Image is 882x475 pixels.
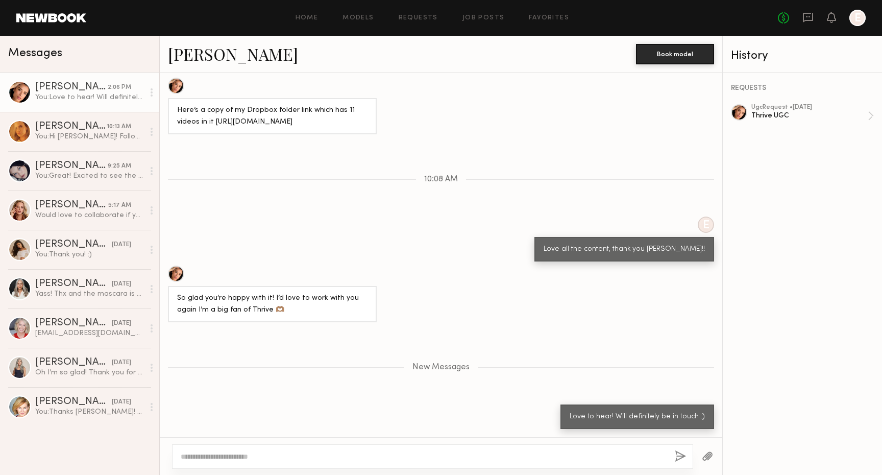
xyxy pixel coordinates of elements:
div: [DATE] [112,397,131,407]
div: [PERSON_NAME] [35,240,112,250]
div: You: Thanks [PERSON_NAME]! And agree your eyes look amazing with Thrive!! [35,407,144,417]
div: Would love to collaborate if you’re still looking [35,210,144,220]
div: Thrive UGC [751,111,868,121]
a: Book model [636,49,714,58]
div: [DATE] [112,358,131,368]
div: [PERSON_NAME] [35,82,108,92]
a: Favorites [529,15,569,21]
div: [PERSON_NAME] [35,200,108,210]
div: 5:17 AM [108,201,131,210]
div: REQUESTS [731,85,874,92]
div: You: Love to hear! Will definitely be in touch :) [35,92,144,102]
div: [PERSON_NAME] [35,161,108,171]
a: Models [342,15,374,21]
div: [EMAIL_ADDRESS][DOMAIN_NAME] [35,328,144,338]
div: So glad you’re happy with it! I’d love to work with you again I’m a big fan of Thrive 🫶🏽 [177,293,367,316]
div: You: Hi [PERSON_NAME]! Following up on the edits requested. LMK if you have any questions! [35,132,144,141]
span: Messages [8,47,62,59]
div: Oh I’m so glad! Thank you for the opportunity. I look forward to the next one. [35,368,144,377]
div: ugc Request • [DATE] [751,104,868,111]
a: E [849,10,866,26]
a: [PERSON_NAME] [168,43,298,65]
a: ugcRequest •[DATE]Thrive UGC [751,104,874,128]
div: Love to hear! Will definitely be in touch :) [570,411,705,423]
a: Requests [399,15,438,21]
div: You: Thank you! :) [35,250,144,259]
a: Job Posts [462,15,505,21]
div: [PERSON_NAME] [35,318,112,328]
div: [DATE] [112,279,131,289]
div: You: Great! Excited to see the content :) Also please let me know if you can sign the agreement [... [35,171,144,181]
div: Yass! Thx and the mascara is outstanding, of course! [35,289,144,299]
div: [DATE] [112,240,131,250]
div: Love all the content, thank you [PERSON_NAME]!! [544,244,705,255]
div: History [731,50,874,62]
span: New Messages [412,363,470,372]
div: [PERSON_NAME] [35,279,112,289]
div: Here’s a copy of my Dropbox folder link which has 11 videos in it [URL][DOMAIN_NAME] [177,105,367,128]
div: [PERSON_NAME] [35,122,107,132]
div: 10:13 AM [107,122,131,132]
div: [PERSON_NAME] [35,397,112,407]
div: [DATE] [112,319,131,328]
div: [PERSON_NAME] [35,358,112,368]
div: 9:25 AM [108,161,131,171]
button: Book model [636,44,714,64]
span: 10:08 AM [424,175,458,184]
a: Home [296,15,318,21]
div: 2:06 PM [108,83,131,92]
